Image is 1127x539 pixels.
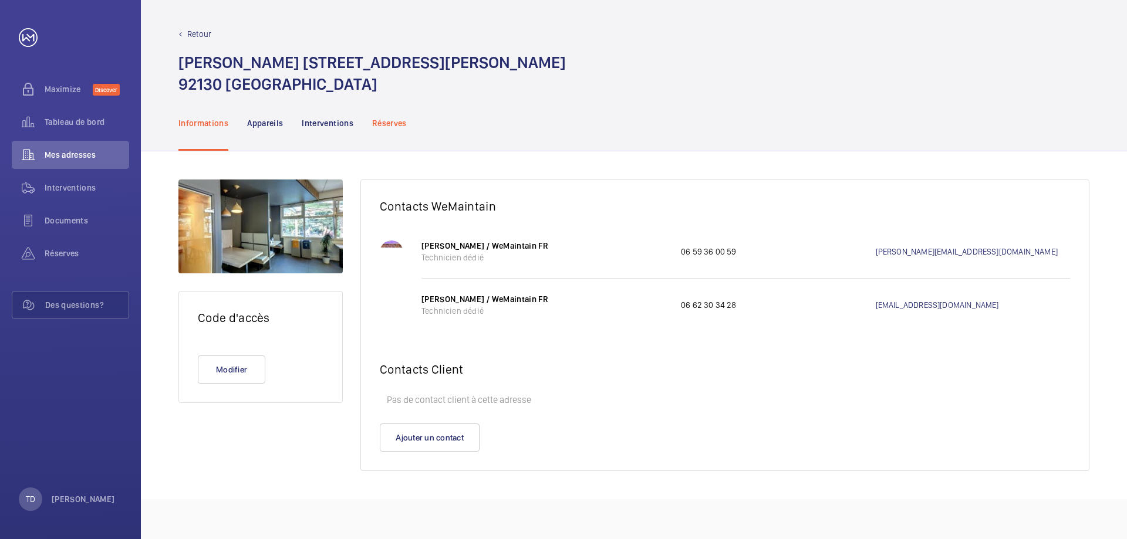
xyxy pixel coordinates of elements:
[681,299,876,311] p: 06 62 30 34 28
[187,28,211,40] p: Retour
[198,355,265,384] button: Modifier
[45,248,129,259] span: Réserves
[52,493,115,505] p: [PERSON_NAME]
[372,117,407,129] p: Réserves
[421,305,669,317] p: Technicien dédié
[93,84,120,96] span: Discover
[45,116,129,128] span: Tableau de bord
[247,117,283,129] p: Appareils
[45,182,129,194] span: Interventions
[380,388,1070,412] p: Pas de contact client à cette adresse
[45,149,129,161] span: Mes adresses
[421,293,669,305] p: [PERSON_NAME] / WeMaintain FR
[302,117,353,129] p: Interventions
[380,199,1070,213] h2: Contacts WeMaintain
[178,52,566,95] h1: [PERSON_NAME] [STREET_ADDRESS][PERSON_NAME] 92130 [GEOGRAPHIC_DATA]
[178,117,228,129] p: Informations
[876,299,1071,311] a: [EMAIL_ADDRESS][DOMAIN_NAME]
[45,83,93,95] span: Maximize
[45,299,129,311] span: Des questions?
[380,423,480,452] button: Ajouter un contact
[876,246,1071,257] a: [PERSON_NAME][EMAIL_ADDRESS][DOMAIN_NAME]
[380,362,1070,377] h2: Contacts Client
[198,310,323,325] h2: Code d'accès
[681,246,876,257] p: 06 59 36 00 59
[45,215,129,226] span: Documents
[421,240,669,252] p: [PERSON_NAME] / WeMaintain FR
[421,252,669,263] p: Technicien dédié
[26,493,35,505] p: TD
